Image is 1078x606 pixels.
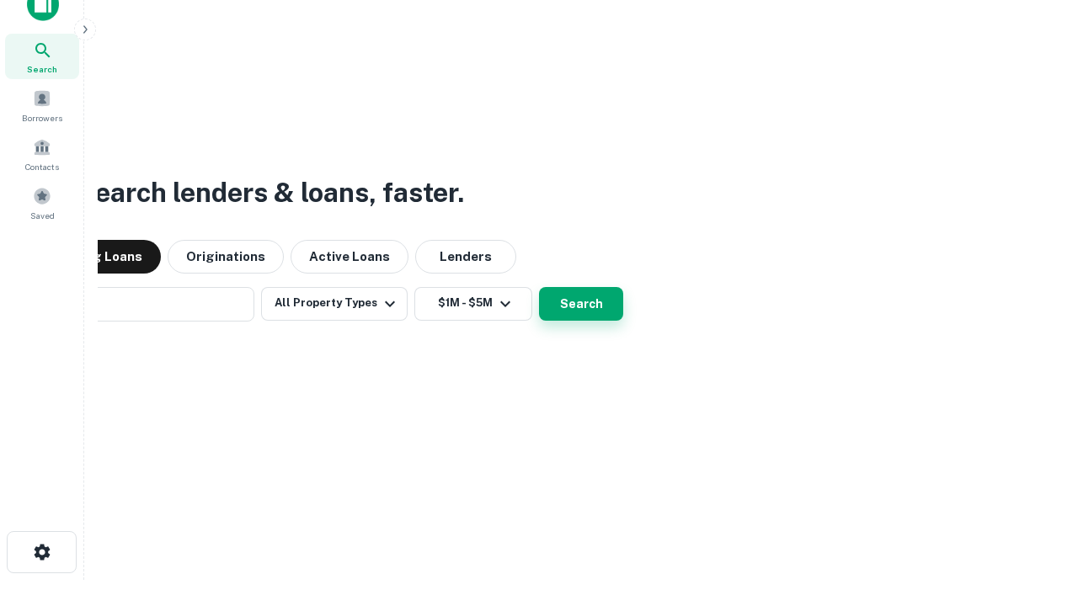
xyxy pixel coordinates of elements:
[5,131,79,177] a: Contacts
[25,160,59,173] span: Contacts
[291,240,408,274] button: Active Loans
[27,62,57,76] span: Search
[5,82,79,128] a: Borrowers
[539,287,623,321] button: Search
[22,111,62,125] span: Borrowers
[5,180,79,226] a: Saved
[415,240,516,274] button: Lenders
[30,209,55,222] span: Saved
[261,287,408,321] button: All Property Types
[994,471,1078,552] iframe: Chat Widget
[414,287,532,321] button: $1M - $5M
[77,173,464,213] h3: Search lenders & loans, faster.
[5,34,79,79] a: Search
[168,240,284,274] button: Originations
